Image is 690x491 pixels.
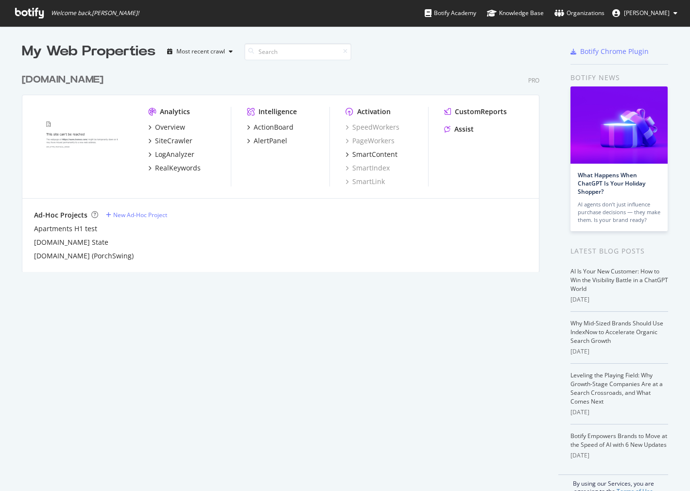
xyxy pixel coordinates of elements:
a: [DOMAIN_NAME] (PorchSwing) [34,251,134,261]
a: What Happens When ChatGPT Is Your Holiday Shopper? [578,171,645,196]
div: Knowledge Base [487,8,544,18]
a: Apartments H1 test [34,224,97,234]
img: What Happens When ChatGPT Is Your Holiday Shopper? [570,86,668,164]
div: SmartContent [352,150,397,159]
div: Intelligence [259,107,297,117]
div: [DATE] [570,295,668,304]
a: Botify Chrome Plugin [570,47,649,56]
a: CustomReports [444,107,507,117]
input: Search [244,43,351,60]
a: PageWorkers [345,136,395,146]
a: SmartLink [345,177,385,186]
div: My Web Properties [22,42,155,61]
a: SiteCrawler [148,136,192,146]
a: LogAnalyzer [148,150,194,159]
div: Organizations [554,8,604,18]
a: AlertPanel [247,136,287,146]
div: [DATE] [570,408,668,417]
div: Assist [454,124,474,134]
span: Welcome back, [PERSON_NAME] ! [51,9,139,17]
a: SmartContent [345,150,397,159]
div: New Ad-Hoc Project [113,211,167,219]
div: Overview [155,122,185,132]
a: Assist [444,124,474,134]
button: [PERSON_NAME] [604,5,685,21]
div: Activation [357,107,391,117]
a: RealKeywords [148,163,201,173]
a: Leveling the Playing Field: Why Growth-Stage Companies Are at a Search Crossroads, and What Comes... [570,371,663,406]
a: Why Mid-Sized Brands Should Use IndexNow to Accelerate Organic Search Growth [570,319,663,345]
a: ActionBoard [247,122,293,132]
div: CustomReports [455,107,507,117]
button: Most recent crawl [163,44,237,59]
a: [DOMAIN_NAME] [22,73,107,87]
div: Latest Blog Posts [570,246,668,256]
div: Botify news [570,72,668,83]
div: [DATE] [570,451,668,460]
a: AI Is Your New Customer: How to Win the Visibility Battle in a ChatGPT World [570,267,668,293]
a: Botify Empowers Brands to Move at the Speed of AI with 6 New Updates [570,432,667,449]
div: SiteCrawler [155,136,192,146]
div: Botify Academy [425,8,476,18]
img: www.homes.com [34,107,133,186]
div: Analytics [160,107,190,117]
a: Overview [148,122,185,132]
div: Ad-Hoc Projects [34,210,87,220]
div: ActionBoard [254,122,293,132]
div: AlertPanel [254,136,287,146]
a: New Ad-Hoc Project [106,211,167,219]
div: Most recent crawl [176,49,225,54]
div: AI agents don’t just influence purchase decisions — they make them. Is your brand ready? [578,201,660,224]
div: grid [22,61,547,272]
div: [DATE] [570,347,668,356]
div: [DOMAIN_NAME] [22,73,103,87]
a: SmartIndex [345,163,390,173]
span: Alexa Radu [624,9,670,17]
div: LogAnalyzer [155,150,194,159]
div: RealKeywords [155,163,201,173]
div: Pro [528,76,539,85]
a: SpeedWorkers [345,122,399,132]
div: Botify Chrome Plugin [580,47,649,56]
a: [DOMAIN_NAME] State [34,237,108,247]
